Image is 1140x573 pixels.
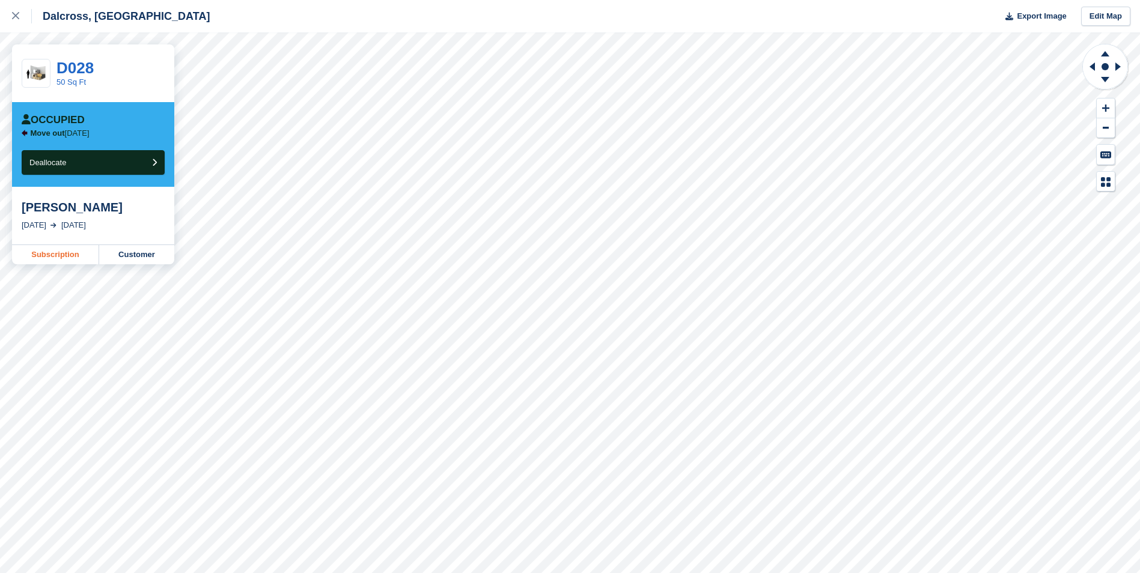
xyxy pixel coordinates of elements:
button: Export Image [998,7,1067,26]
a: Customer [99,245,174,264]
p: [DATE] [31,129,90,138]
button: Zoom Out [1097,118,1115,138]
span: Move out [31,129,65,138]
div: Dalcross, [GEOGRAPHIC_DATA] [32,9,210,23]
button: Map Legend [1097,172,1115,192]
span: Export Image [1017,10,1066,22]
div: [PERSON_NAME] [22,200,165,214]
img: arrow-right-light-icn-cde0832a797a2874e46488d9cf13f60e5c3a73dbe684e267c42b8395dfbc2abf.svg [50,223,56,228]
button: Keyboard Shortcuts [1097,145,1115,165]
span: Deallocate [29,158,66,167]
a: D028 [56,59,94,77]
a: Subscription [12,245,99,264]
a: 50 Sq Ft [56,77,86,86]
button: Zoom In [1097,99,1115,118]
button: Deallocate [22,150,165,175]
div: [DATE] [61,219,86,231]
a: Edit Map [1081,7,1130,26]
img: arrow-left-icn-90495f2de72eb5bd0bd1c3c35deca35cc13f817d75bef06ecd7c0b315636ce7e.svg [22,130,28,136]
div: Occupied [22,114,85,126]
img: 50-sqft-unit.jpg [22,63,50,84]
div: [DATE] [22,219,46,231]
